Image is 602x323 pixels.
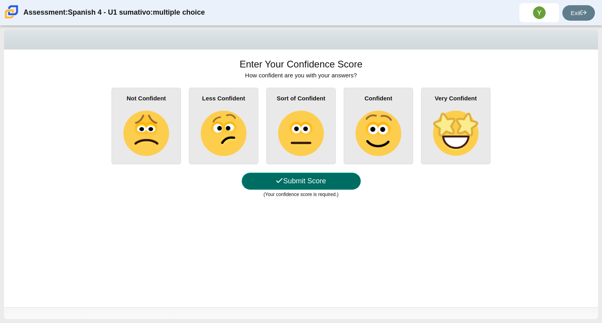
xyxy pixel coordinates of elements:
b: Less Confident [202,95,245,102]
img: yandel.sanchezmont.ZGWs3D [533,6,546,19]
thspan: multiple choice [153,8,205,17]
b: Confident [365,95,392,102]
thspan: (Your confidence score is required. [263,192,337,197]
b: Not Confident [127,95,166,102]
a: Exit [562,5,595,21]
img: slightly-smiling-face.png [356,111,401,156]
img: neutral-face.png [278,111,323,156]
img: Carmen School of Science & Technology [3,4,20,20]
img: slightly-frowning-face.png [123,111,169,156]
span: How confident are you with your answers? [245,72,357,79]
h1: Enter Your Confidence Score [240,58,363,71]
b: Very Confident [435,95,477,102]
thspan: ) [337,192,339,197]
img: confused-face.png [201,111,246,156]
b: Sort of Confident [277,95,325,102]
thspan: Exit [571,10,581,16]
thspan: Spanish 4 - U1 sumativo: [68,8,153,17]
img: star-struck-face.png [433,111,478,156]
a: Carmen School of Science & Technology [3,15,20,21]
button: Submit Score [242,173,361,190]
thspan: Assessment: [23,8,68,17]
